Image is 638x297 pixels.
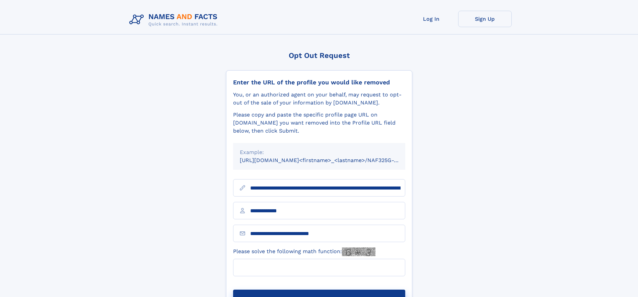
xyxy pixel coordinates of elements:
[240,148,399,156] div: Example:
[240,157,418,163] small: [URL][DOMAIN_NAME]<firstname>_<lastname>/NAF325G-xxxxxxxx
[405,11,458,27] a: Log In
[458,11,512,27] a: Sign Up
[233,111,405,135] div: Please copy and paste the specific profile page URL on [DOMAIN_NAME] you want removed into the Pr...
[233,79,405,86] div: Enter the URL of the profile you would like removed
[226,51,412,60] div: Opt Out Request
[233,247,375,256] label: Please solve the following math function:
[233,91,405,107] div: You, or an authorized agent on your behalf, may request to opt-out of the sale of your informatio...
[127,11,223,29] img: Logo Names and Facts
